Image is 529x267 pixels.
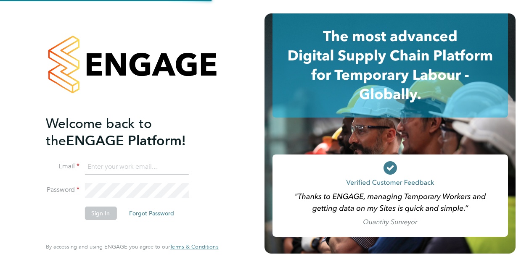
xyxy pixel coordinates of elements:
[46,186,79,194] label: Password
[46,162,79,171] label: Email
[46,243,218,250] span: By accessing and using ENGAGE you agree to our
[170,243,218,250] span: Terms & Conditions
[85,207,116,220] button: Sign In
[46,115,210,149] h2: ENGAGE Platform!
[122,207,181,220] button: Forgot Password
[85,160,188,175] input: Enter your work email...
[46,115,152,149] span: Welcome back to the
[170,243,218,250] a: Terms & Conditions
